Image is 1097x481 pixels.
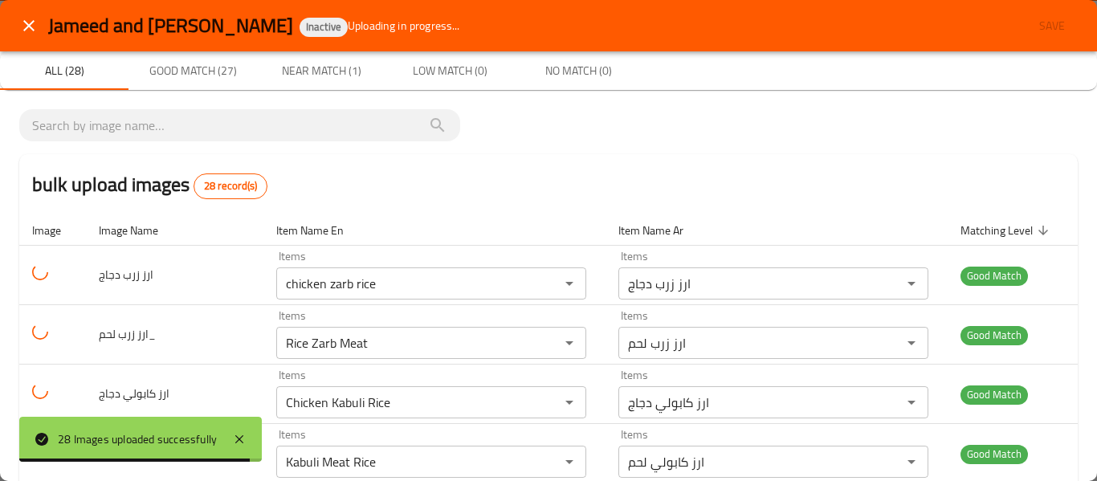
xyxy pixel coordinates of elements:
div: 28 Images uploaded successfully [58,430,217,448]
span: Inactive [300,20,348,34]
button: Open [558,332,581,354]
span: ارز زرب دجاج [99,264,153,285]
span: ارز زرب لحم_ [99,324,156,344]
span: Matching Level [960,221,1054,240]
span: Near Match (1) [267,61,376,81]
span: All (28) [10,61,119,81]
button: Open [900,272,923,295]
span: Jameed and [PERSON_NAME] [48,7,293,43]
span: Good Match [960,326,1028,344]
button: Open [900,391,923,414]
button: Open [558,272,581,295]
button: Open [558,391,581,414]
span: Low Match (0) [395,61,504,81]
th: Item Name Ar [606,215,948,246]
span: Good Match [960,385,1028,404]
div: Total records count [194,173,267,199]
span: Uploading in progress... [348,18,460,34]
span: ارز كابولي دجاج [99,383,169,404]
span: Good Match [960,267,1028,285]
button: Open [558,450,581,473]
th: Image [19,215,86,246]
span: Good Match [960,445,1028,463]
span: Image Name [99,221,179,240]
span: 28 record(s) [194,178,267,194]
span: Good Match (27) [138,61,247,81]
button: Open [900,332,923,354]
button: close [10,6,48,45]
div: Inactive [300,18,348,37]
input: search [32,112,447,138]
button: Open [900,450,923,473]
span: No Match (0) [524,61,633,81]
h2: bulk upload images [32,170,267,199]
th: Item Name En [263,215,606,246]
